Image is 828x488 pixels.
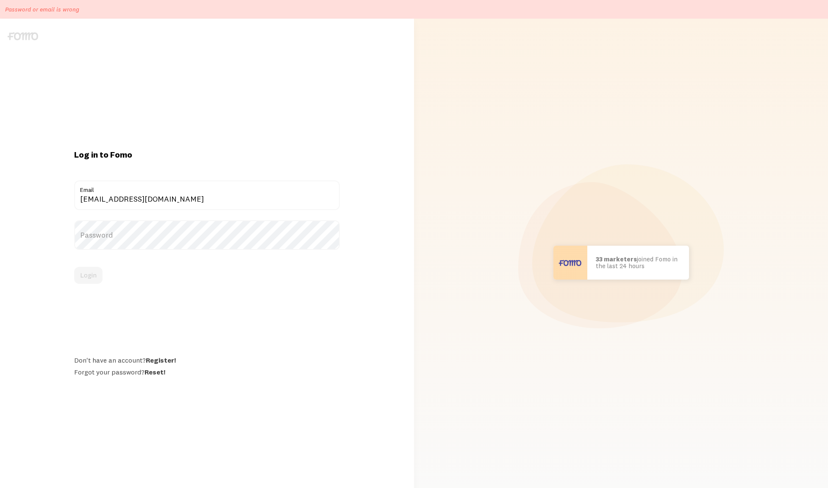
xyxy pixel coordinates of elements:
a: Register! [146,356,176,364]
p: joined Fomo in the last 24 hours [596,256,681,270]
label: Password [74,220,340,250]
img: fomo-logo-gray-b99e0e8ada9f9040e2984d0d95b3b12da0074ffd48d1e5cb62ac37fc77b0b268.svg [8,32,38,40]
div: Don't have an account? [74,356,340,364]
h1: Log in to Fomo [74,149,340,160]
p: Password or email is wrong [5,5,79,14]
img: User avatar [553,246,587,280]
a: Reset! [144,368,165,376]
div: Forgot your password? [74,368,340,376]
b: 33 marketers [596,255,637,263]
label: Email [74,180,340,195]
